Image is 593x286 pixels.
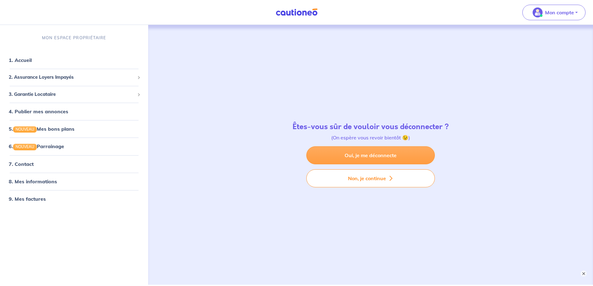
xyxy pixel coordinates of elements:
[9,57,32,63] a: 1. Accueil
[2,192,146,205] div: 9. Mes factures
[2,54,146,66] div: 1. Accueil
[9,143,64,149] a: 6.NOUVEAUParrainage
[9,178,57,184] a: 8. Mes informations
[9,161,34,167] a: 7. Contact
[42,35,106,41] p: MON ESPACE PROPRIÉTAIRE
[293,122,449,131] h4: Êtes-vous sûr de vouloir vous déconnecter ?
[9,91,135,98] span: 3. Garantie Locataire
[9,74,135,81] span: 2. Assurance Loyers Impayés
[545,9,574,16] p: Mon compte
[2,71,146,83] div: 2. Assurance Loyers Impayés
[2,88,146,101] div: 3. Garantie Locataire
[2,157,146,170] div: 7. Contact
[9,126,74,132] a: 5.NOUVEAUMes bons plans
[2,105,146,118] div: 4. Publier mes annonces
[293,134,449,141] p: (On espère vous revoir bientôt 😉)
[522,5,586,20] button: illu_account_valid_menu.svgMon compte
[9,108,68,115] a: 4. Publier mes annonces
[2,175,146,187] div: 8. Mes informations
[306,169,435,187] button: Non, je continue
[306,146,435,164] a: Oui, je me déconnecte
[533,7,543,17] img: illu_account_valid_menu.svg
[273,8,320,16] img: Cautioneo
[9,195,46,202] a: 9. Mes factures
[581,270,587,277] button: ×
[2,123,146,135] div: 5.NOUVEAUMes bons plans
[2,140,146,152] div: 6.NOUVEAUParrainage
